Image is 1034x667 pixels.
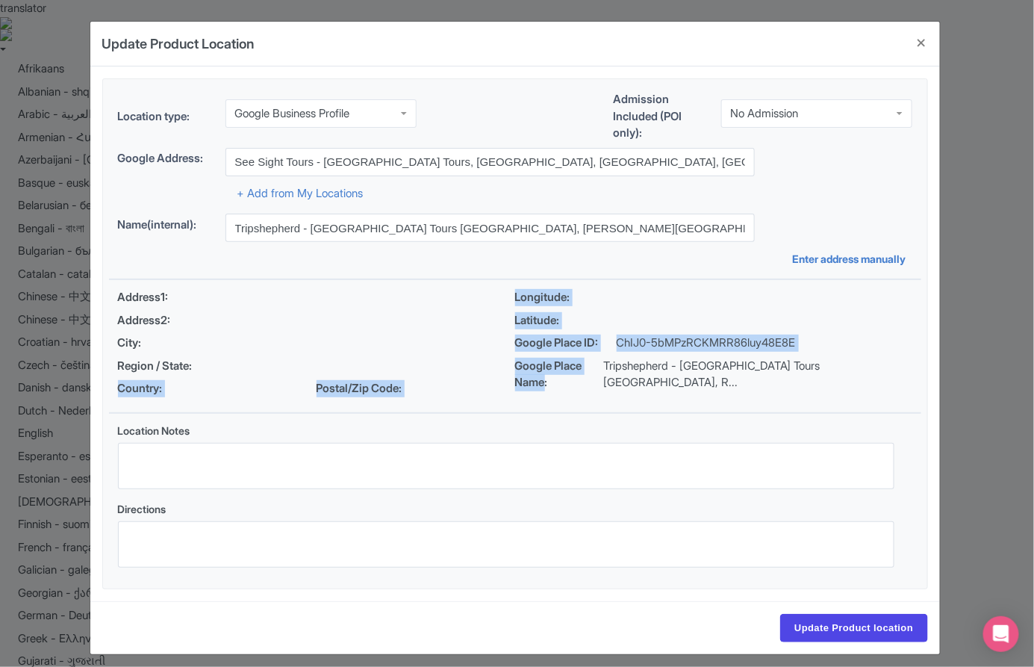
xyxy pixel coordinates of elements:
div: No Admission [731,107,799,120]
label: Google Address: [118,150,214,167]
span: Directions [118,503,166,515]
span: Postal/Zip Code: [317,380,418,397]
label: Admission Included (POI only): [614,91,709,142]
a: + Add from My Locations [237,186,364,200]
span: Address2: [118,312,219,329]
label: Name(internal): [118,217,214,234]
span: Longitude: [515,289,617,306]
div: Open Intercom Messenger [983,616,1019,652]
label: Location type: [118,108,214,125]
span: Country: [118,380,219,397]
button: Close [904,22,940,64]
span: Location Notes [118,424,190,437]
h4: Update Product Location [102,34,255,54]
p: ChIJ0-5bMPzRCKMRR86luy48E8E [617,335,796,352]
a: Enter address manually [793,251,912,267]
span: Latitude: [515,312,617,329]
input: Search address [225,148,755,176]
span: Address1: [118,289,219,306]
span: Google Place ID: [515,335,617,352]
span: City: [118,335,219,352]
p: Tripshepherd - [GEOGRAPHIC_DATA] Tours [GEOGRAPHIC_DATA], R... [603,358,912,391]
span: Region / State: [118,358,219,375]
div: Google Business Profile [235,107,350,120]
input: Update Product location [780,614,927,642]
span: Google Place Name: [515,358,603,391]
